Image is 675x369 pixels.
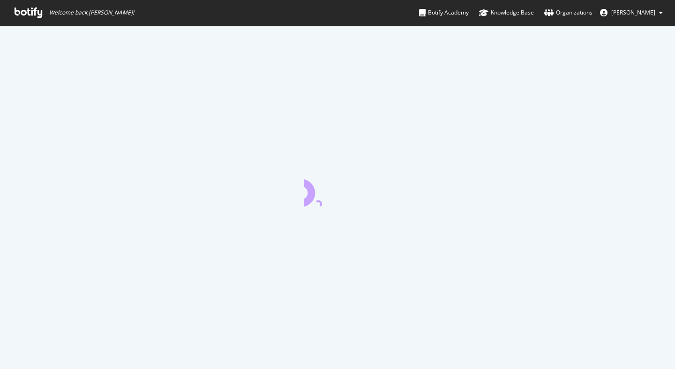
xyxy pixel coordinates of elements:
div: Organizations [544,8,592,17]
div: Knowledge Base [479,8,534,17]
button: [PERSON_NAME] [592,5,670,20]
div: animation [304,173,371,207]
span: Welcome back, [PERSON_NAME] ! [49,9,134,16]
span: Celya Marnay [611,8,655,16]
div: Botify Academy [419,8,469,17]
